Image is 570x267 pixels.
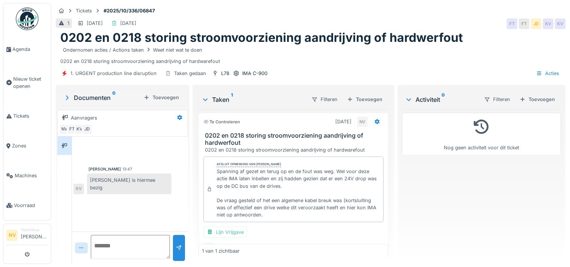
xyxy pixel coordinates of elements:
a: Machines [3,161,51,190]
span: Voorraad [14,202,48,209]
div: Toevoegen [344,94,385,104]
div: KV [73,184,84,194]
div: JD [82,124,92,135]
div: Te controleren [203,119,240,125]
a: NV Technicus[PERSON_NAME] [6,227,48,245]
sup: 1 [231,95,233,104]
div: [DATE] [335,118,351,125]
div: Toevoegen [517,94,558,104]
div: NV [203,242,214,253]
div: Activiteit [405,95,478,104]
div: Technicus [21,227,48,233]
div: Tickets [76,7,92,14]
a: Agenda [3,34,51,64]
li: [PERSON_NAME] [21,227,48,243]
h3: 0202 en 0218 storing stroomvoorziening aandrijving of hardwerfout [205,132,385,146]
a: Zones [3,131,51,161]
a: Nieuw ticket openen [3,64,51,101]
sup: 0 [112,93,116,102]
div: Afsluit opmerking van [PERSON_NAME] [217,162,281,167]
div: Documenten [63,93,141,102]
div: IMA C-900 [242,70,267,77]
div: NV [59,124,70,135]
div: KV [555,18,565,29]
div: Filteren [481,94,513,105]
strong: #2025/10/336/06847 [101,7,158,14]
div: KV [74,124,85,135]
li: NV [6,230,18,241]
div: Acties [533,68,562,79]
img: Badge_color-CXgf-gQk.svg [16,8,38,30]
div: JD [531,18,541,29]
div: [DATE] [87,20,103,27]
div: 1 [67,20,69,27]
div: 13:47 [122,166,132,172]
span: Nieuw ticket openen [13,75,48,90]
div: Toevoegen [141,92,182,103]
div: 1 van 1 zichtbaar [202,247,240,255]
div: FT [519,18,529,29]
div: 0202 en 0218 storing stroomvoorziening aandrijving of hardwarefout [205,146,385,153]
div: [DATE] [120,20,136,27]
span: Tickets [13,112,48,120]
div: Taken [202,95,305,104]
span: Zones [12,142,48,149]
div: Taken gedaan [174,70,206,77]
div: FT [67,124,77,135]
span: Agenda [12,46,48,53]
h1: 0202 en 0218 storing stroomvoorziening aandrijving of hardwerfout [60,31,463,45]
div: Ondernomen acties / Actions taken Weet niet wat te doen [63,46,202,54]
div: Spanning af gezet en terug op en de fout was weg. Wel voor deze actie IMA laten inbellen en zij h... [217,168,380,218]
div: L78 [221,70,229,77]
div: KV [543,18,553,29]
sup: 0 [442,95,445,104]
div: Lijn Vrijgave [203,227,247,238]
div: FT [507,18,517,29]
div: [PERSON_NAME] is hiermee bezig [87,173,171,194]
a: Voorraad [3,190,51,220]
div: Filteren [308,94,341,105]
div: NV [357,117,368,127]
div: 1. URGENT production line disruption [70,70,157,77]
div: Aanvragers [71,114,97,121]
span: Machines [15,172,48,179]
div: [PERSON_NAME] [89,166,121,172]
a: Tickets [3,101,51,131]
div: 0202 en 0218 storing stroomvoorziening aandrijving of hardwarefout [60,45,561,65]
div: Nog geen activiteit voor dit ticket [407,116,556,151]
